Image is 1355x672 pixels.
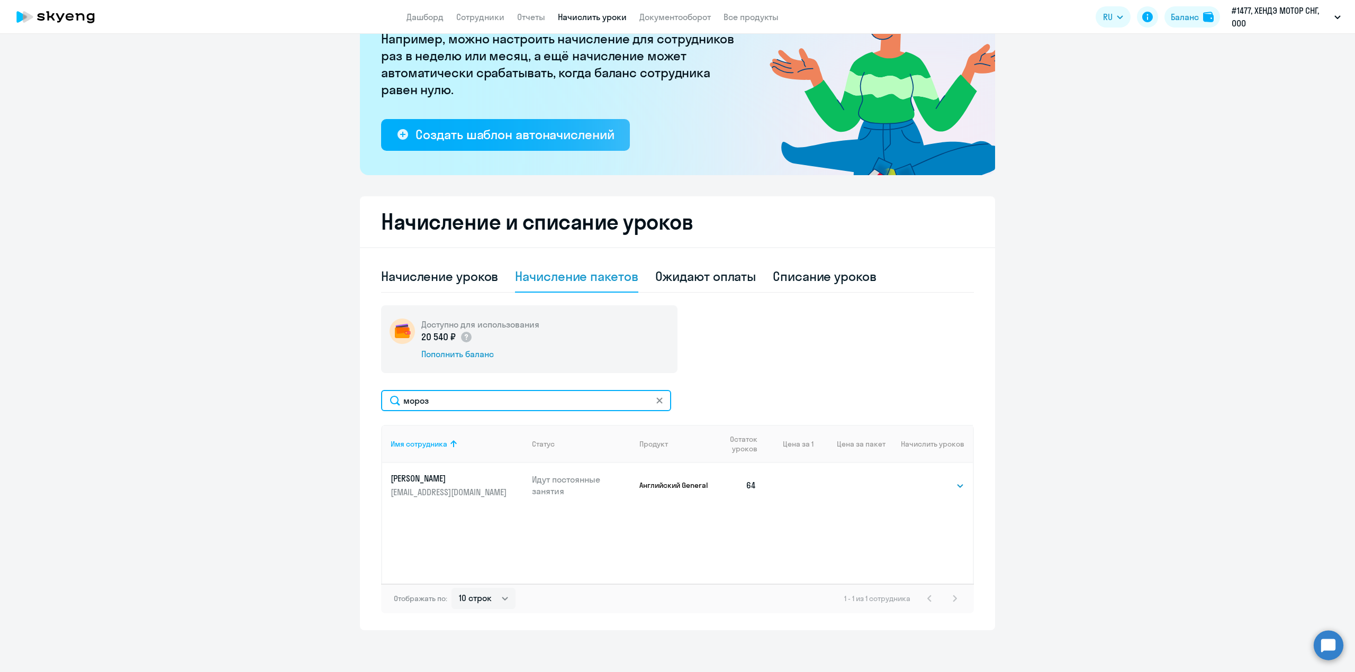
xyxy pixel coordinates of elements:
button: Балансbalance [1164,6,1220,28]
h5: Доступно для использования [421,319,539,330]
div: Пополнить баланс [421,348,539,360]
input: Поиск по имени, email, продукту или статусу [381,390,671,411]
p: Английский General [639,480,711,490]
button: Создать шаблон автоначислений [381,119,630,151]
p: 20 540 ₽ [421,330,473,344]
a: [PERSON_NAME][EMAIL_ADDRESS][DOMAIN_NAME] [391,473,523,498]
p: Идут постоянные занятия [532,474,631,497]
img: wallet-circle.png [390,319,415,344]
div: Ожидают оплаты [655,268,756,285]
p: [EMAIL_ADDRESS][DOMAIN_NAME] [391,486,509,498]
div: Списание уроков [773,268,877,285]
span: Остаток уроков [719,434,757,453]
span: RU [1103,11,1113,23]
button: #1477, ХЕНДЭ МОТОР СНГ, ООО [1226,4,1346,30]
th: Начислить уроков [886,425,973,463]
div: Остаток уроков [719,434,765,453]
a: Сотрудники [456,12,504,22]
span: 1 - 1 из 1 сотрудника [844,594,910,603]
p: [PERSON_NAME] [391,473,509,484]
span: Отображать по: [394,594,447,603]
th: Цена за пакет [814,425,886,463]
div: Статус [532,439,631,449]
p: [PERSON_NAME] больше не придётся начислять вручную. Например, можно настроить начисление для сотр... [381,13,741,98]
a: Начислить уроки [558,12,627,22]
div: Имя сотрудника [391,439,447,449]
p: #1477, ХЕНДЭ МОТОР СНГ, ООО [1232,4,1330,30]
a: Дашборд [406,12,444,22]
div: Имя сотрудника [391,439,523,449]
div: Начисление пакетов [515,268,638,285]
div: Начисление уроков [381,268,498,285]
h2: Начисление и списание уроков [381,209,974,234]
div: Создать шаблон автоначислений [415,126,614,143]
div: Статус [532,439,555,449]
div: Продукт [639,439,668,449]
div: Продукт [639,439,711,449]
img: balance [1203,12,1214,22]
a: Все продукты [724,12,779,22]
div: Баланс [1171,11,1199,23]
a: Документооборот [639,12,711,22]
th: Цена за 1 [765,425,814,463]
td: 64 [711,463,765,507]
a: Отчеты [517,12,545,22]
button: RU [1096,6,1131,28]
